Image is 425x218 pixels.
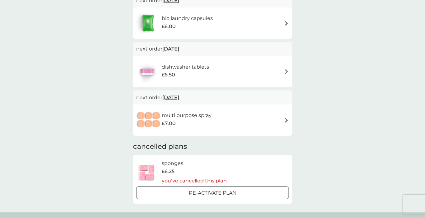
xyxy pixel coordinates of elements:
[162,91,179,104] span: [DATE]
[162,63,209,71] h6: dishwasher tablets
[136,109,162,131] img: multi purpose spray
[284,21,289,26] img: arrow right
[162,119,176,128] span: £7.00
[136,45,289,53] p: next order
[162,43,179,55] span: [DATE]
[136,161,158,183] img: sponges
[162,71,175,79] span: £6.50
[162,14,213,22] h6: bio laundry capsules
[189,189,236,197] p: Re-activate Plan
[284,69,289,74] img: arrow right
[136,12,160,34] img: bio laundry capsules
[162,177,227,185] p: you’ve cancelled this plan
[162,159,227,167] h6: sponges
[162,22,176,31] span: £6.00
[162,167,174,176] span: £6.25
[136,61,158,83] img: dishwasher tablets
[136,187,289,199] button: Re-activate Plan
[162,111,212,119] h6: multi purpose spray
[133,142,292,152] h2: cancelled plans
[136,94,289,102] p: next order
[284,118,289,123] img: arrow right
